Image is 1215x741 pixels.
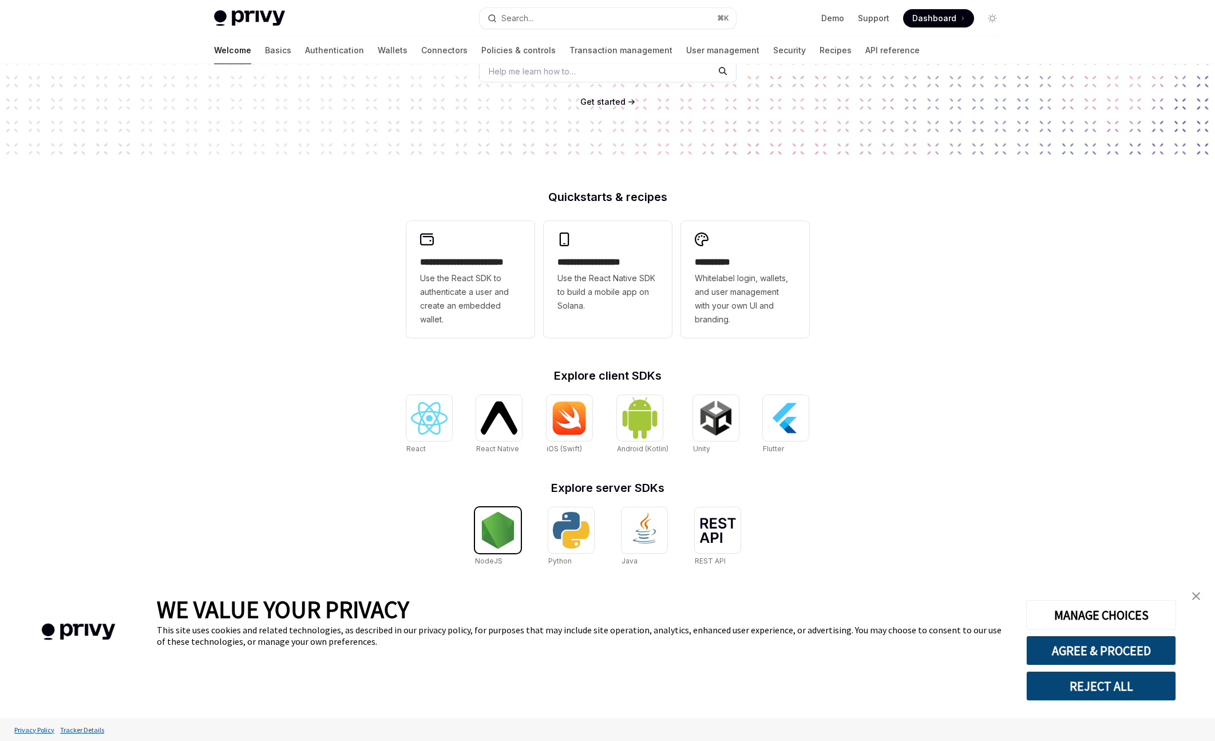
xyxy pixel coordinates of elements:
[580,97,626,107] span: Get started
[476,395,522,455] a: React NativeReact Native
[476,444,519,453] span: React Native
[912,13,956,24] span: Dashboard
[1185,585,1208,608] a: close banner
[475,507,521,567] a: NodeJSNodeJS
[858,13,889,24] a: Support
[617,395,668,455] a: Android (Kotlin)Android (Kotlin)
[763,395,809,455] a: FlutterFlutter
[553,512,589,549] img: Python
[681,221,809,338] a: **** *****Whitelabel login, wallets, and user management with your own UI and branding.
[1026,636,1176,665] button: AGREE & PROCEED
[17,607,140,657] img: company logo
[580,96,626,108] a: Get started
[57,720,107,740] a: Tracker Details
[214,37,251,64] a: Welcome
[686,37,759,64] a: User management
[420,271,521,326] span: Use the React SDK to authenticate a user and create an embedded wallet.
[695,557,726,565] span: REST API
[626,512,663,549] img: Java
[903,9,974,27] a: Dashboard
[821,13,844,24] a: Demo
[717,14,729,23] span: ⌘ K
[157,624,1009,647] div: This site uses cookies and related technologies, as described in our privacy policy, for purposes...
[481,401,517,434] img: React Native
[157,594,409,624] span: WE VALUE YOUR PRIVACY
[544,221,672,338] a: **** **** **** ***Use the React Native SDK to build a mobile app on Solana.
[695,271,796,326] span: Whitelabel login, wallets, and user management with your own UI and branding.
[820,37,852,64] a: Recipes
[693,444,710,453] span: Unity
[411,402,448,435] img: React
[481,37,556,64] a: Policies & controls
[983,9,1002,27] button: Toggle dark mode
[773,37,806,64] a: Security
[214,10,285,26] img: light logo
[548,507,594,567] a: PythonPython
[406,482,809,494] h2: Explore server SDKs
[551,401,588,435] img: iOS (Swift)
[406,370,809,381] h2: Explore client SDKs
[480,512,516,549] img: NodeJS
[475,557,502,565] span: NodeJS
[622,507,667,567] a: JavaJava
[406,395,452,455] a: ReactReact
[1192,592,1200,600] img: close banner
[11,720,57,740] a: Privacy Policy
[699,518,736,543] img: REST API
[557,271,658,313] span: Use the React Native SDK to build a mobile app on Solana.
[622,557,638,565] span: Java
[547,444,582,453] span: iOS (Swift)
[622,396,658,439] img: Android (Kotlin)
[480,8,736,29] button: Search...⌘K
[406,444,426,453] span: React
[695,507,741,567] a: REST APIREST API
[693,395,739,455] a: UnityUnity
[763,444,784,453] span: Flutter
[548,557,572,565] span: Python
[489,65,576,77] span: Help me learn how to…
[569,37,672,64] a: Transaction management
[501,11,533,25] div: Search...
[378,37,407,64] a: Wallets
[421,37,468,64] a: Connectors
[406,191,809,203] h2: Quickstarts & recipes
[1026,671,1176,701] button: REJECT ALL
[865,37,920,64] a: API reference
[265,37,291,64] a: Basics
[305,37,364,64] a: Authentication
[617,444,668,453] span: Android (Kotlin)
[698,400,734,436] img: Unity
[767,400,804,436] img: Flutter
[547,395,592,455] a: iOS (Swift)iOS (Swift)
[1026,600,1176,630] button: MANAGE CHOICES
